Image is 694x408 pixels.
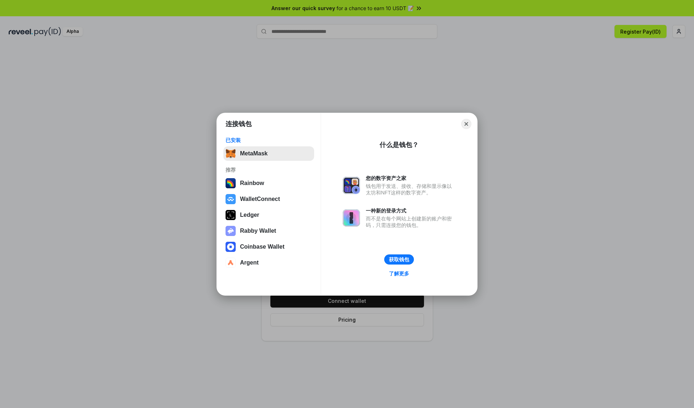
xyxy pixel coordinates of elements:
[343,177,360,194] img: svg+xml,%3Csvg%20xmlns%3D%22http%3A%2F%2Fwww.w3.org%2F2000%2Fsvg%22%20fill%3D%22none%22%20viewBox...
[223,146,314,161] button: MetaMask
[226,167,312,173] div: 推荐
[384,254,414,265] button: 获取钱包
[240,212,259,218] div: Ledger
[223,208,314,222] button: Ledger
[240,244,284,250] div: Coinbase Wallet
[366,175,455,181] div: 您的数字资产之家
[380,141,419,149] div: 什么是钱包？
[226,242,236,252] img: svg+xml,%3Csvg%20width%3D%2228%22%20height%3D%2228%22%20viewBox%3D%220%200%2028%2028%22%20fill%3D...
[385,269,414,278] a: 了解更多
[389,256,409,263] div: 获取钱包
[240,180,264,186] div: Rainbow
[226,178,236,188] img: svg+xml,%3Csvg%20width%3D%22120%22%20height%3D%22120%22%20viewBox%3D%220%200%20120%20120%22%20fil...
[240,196,280,202] div: WalletConnect
[226,258,236,268] img: svg+xml,%3Csvg%20width%3D%2228%22%20height%3D%2228%22%20viewBox%3D%220%200%2028%2028%22%20fill%3D...
[223,192,314,206] button: WalletConnect
[226,226,236,236] img: svg+xml,%3Csvg%20xmlns%3D%22http%3A%2F%2Fwww.w3.org%2F2000%2Fsvg%22%20fill%3D%22none%22%20viewBox...
[223,240,314,254] button: Coinbase Wallet
[226,194,236,204] img: svg+xml,%3Csvg%20width%3D%2228%22%20height%3D%2228%22%20viewBox%3D%220%200%2028%2028%22%20fill%3D...
[226,149,236,159] img: svg+xml,%3Csvg%20fill%3D%22none%22%20height%3D%2233%22%20viewBox%3D%220%200%2035%2033%22%20width%...
[223,176,314,190] button: Rainbow
[343,209,360,227] img: svg+xml,%3Csvg%20xmlns%3D%22http%3A%2F%2Fwww.w3.org%2F2000%2Fsvg%22%20fill%3D%22none%22%20viewBox...
[389,270,409,277] div: 了解更多
[366,183,455,196] div: 钱包用于发送、接收、存储和显示像以太坊和NFT这样的数字资产。
[223,255,314,270] button: Argent
[240,259,259,266] div: Argent
[366,215,455,228] div: 而不是在每个网站上创建新的账户和密码，只需连接您的钱包。
[461,119,471,129] button: Close
[226,210,236,220] img: svg+xml,%3Csvg%20xmlns%3D%22http%3A%2F%2Fwww.w3.org%2F2000%2Fsvg%22%20width%3D%2228%22%20height%3...
[223,224,314,238] button: Rabby Wallet
[226,120,252,128] h1: 连接钱包
[240,228,276,234] div: Rabby Wallet
[226,137,312,143] div: 已安装
[240,150,267,157] div: MetaMask
[366,207,455,214] div: 一种新的登录方式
